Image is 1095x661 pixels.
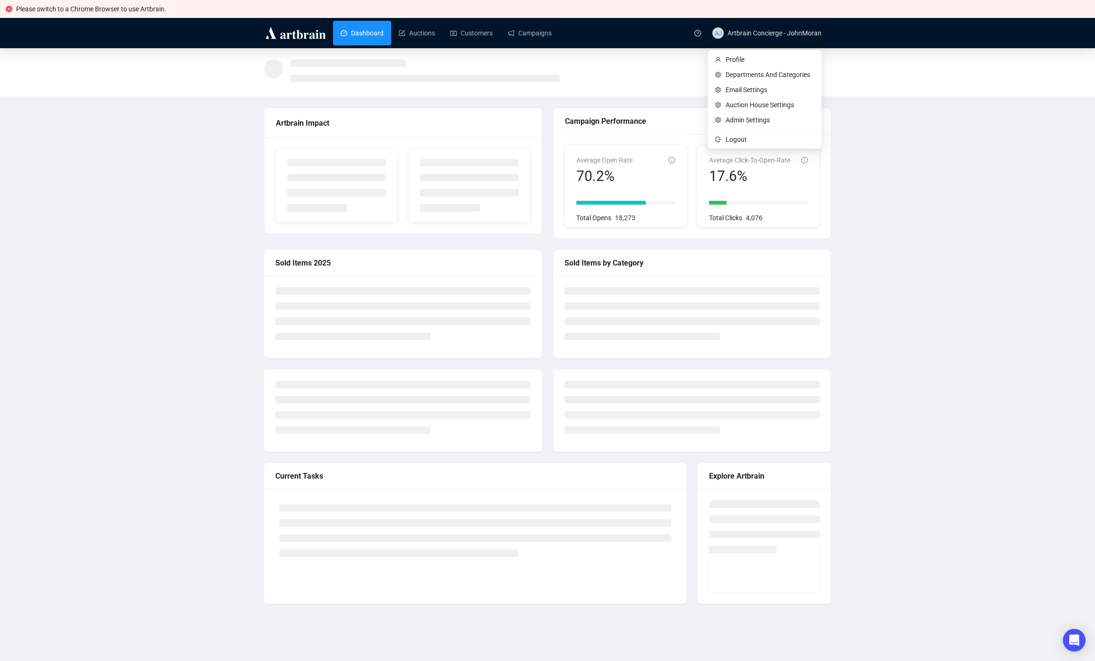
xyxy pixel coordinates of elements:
[726,85,814,95] span: Email Settings
[565,257,820,269] div: Sold Items by Category
[801,157,808,163] span: info-circle
[746,214,762,222] span: 4,076
[726,100,814,110] span: Auction House Settings
[668,157,675,163] span: info-circle
[576,214,611,222] span: Total Opens
[715,102,722,108] span: setting
[709,470,820,482] div: Explore Artbrain
[714,28,722,38] span: AJ
[709,156,790,164] span: Average Click-To-Open-Rate
[715,57,722,62] span: user
[341,21,384,45] a: Dashboard
[715,87,722,93] span: setting
[715,137,722,142] span: logout
[694,30,701,36] span: question-circle
[726,115,814,125] span: Admin Settings
[715,117,722,123] span: setting
[726,69,814,80] span: Departments And Categories
[16,4,1089,14] div: Please switch to a Chrome Browser to use Artbrain.
[615,214,635,222] span: 18,273
[726,54,814,65] span: Profile
[565,115,718,127] div: Campaign Performance
[264,26,327,41] img: logo
[508,21,552,45] a: Campaigns
[576,167,633,185] div: 70.2%
[715,72,722,77] span: setting
[727,29,821,37] span: Artbrain Concierge - JohnMoran
[6,6,12,12] span: close-circle
[275,257,530,269] div: Sold Items 2025
[1063,629,1086,652] div: Open Intercom Messenger
[450,21,493,45] a: Customers
[275,470,675,482] div: Current Tasks
[709,214,742,222] span: Total Clicks
[276,117,530,129] div: Artbrain Impact
[576,156,633,164] span: Average Open Rate
[709,167,790,185] div: 17.6%
[689,18,707,48] a: question-circle
[399,21,435,45] a: Auctions
[726,134,814,145] span: Logout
